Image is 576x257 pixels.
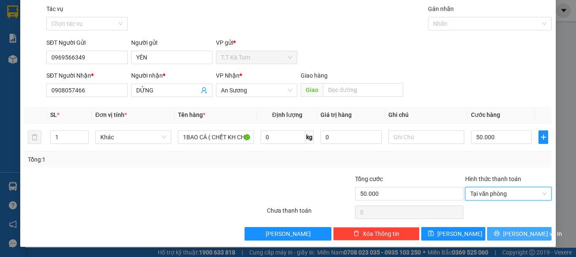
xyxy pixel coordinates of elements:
span: Giao hàng [301,72,328,79]
span: Nhận: [81,8,101,17]
div: T.T Kà Tum [7,7,75,17]
input: Ghi Chú [388,130,464,144]
button: delete [28,130,41,144]
span: Khác [100,131,166,143]
div: [PERSON_NAME] [81,27,148,38]
span: [PERSON_NAME] và In [503,229,562,238]
div: Tổng: 1 [28,155,223,164]
span: An Sương [221,84,292,97]
div: Chưa thanh toán [266,206,354,221]
span: Tại văn phòng [470,187,546,200]
div: SĐT Người Gửi [46,38,128,47]
span: Cước hàng [471,111,500,118]
span: plus [539,134,548,141]
input: VD: Bàn, Ghế [178,130,254,144]
span: Giá trị hàng [320,111,352,118]
span: T.T Kà Tum [221,51,292,64]
span: Tổng cước [355,176,383,182]
button: printer[PERSON_NAME] và In [487,227,552,241]
div: Người gửi [131,38,213,47]
span: Gửi: [7,8,20,17]
span: delete [353,230,359,237]
span: Xóa Thông tin [363,229,399,238]
input: 0 [320,130,381,144]
button: save[PERSON_NAME] [421,227,486,241]
div: Lý Thường Kiệt [81,7,148,27]
span: [PERSON_NAME] [437,229,482,238]
span: VP Nhận [216,72,240,79]
span: kg [305,130,314,144]
span: Tên hàng [178,111,205,118]
span: Định lượng [272,111,302,118]
span: CR : [6,55,19,64]
span: Đơn vị tính [95,111,127,118]
label: Tác vụ [46,5,63,12]
label: Gán nhãn [428,5,454,12]
span: [PERSON_NAME] [266,229,311,238]
button: deleteXóa Thông tin [333,227,420,241]
label: Hình thức thanh toán [465,176,521,182]
span: save [428,230,434,237]
div: SĐT Người Nhận [46,71,128,80]
div: VP gửi [216,38,297,47]
div: 0867895939 [81,38,148,49]
th: Ghi chú [385,107,468,123]
span: SL [50,111,57,118]
div: C NGUYÊN [7,17,75,27]
input: Dọc đường [323,83,403,97]
div: Người nhận [131,71,213,80]
span: printer [494,230,500,237]
button: [PERSON_NAME] [245,227,331,241]
div: 0375053156 [7,27,75,39]
button: plus [538,130,548,144]
span: Giao [301,83,323,97]
div: 50.000 [6,54,76,65]
span: user-add [201,87,207,94]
